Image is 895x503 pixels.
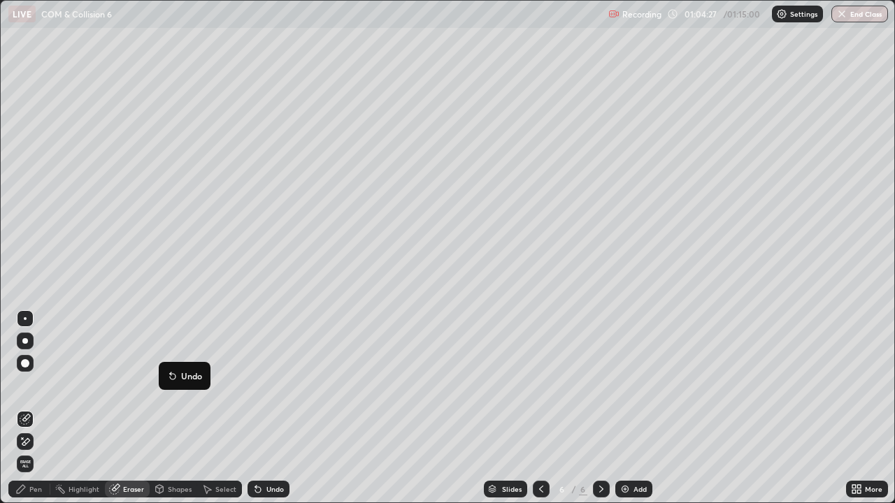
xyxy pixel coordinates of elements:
[29,486,42,493] div: Pen
[164,367,205,384] button: Undo
[579,483,587,495] div: 6
[41,8,112,20] p: COM & Collision 6
[13,8,31,20] p: LIVE
[181,370,202,381] p: Undo
[865,486,882,493] div: More
[572,485,576,493] div: /
[215,486,236,493] div: Select
[555,485,569,493] div: 6
[123,486,144,493] div: Eraser
[502,486,522,493] div: Slides
[266,486,284,493] div: Undo
[17,460,33,468] span: Erase all
[168,486,192,493] div: Shapes
[622,9,661,20] p: Recording
[831,6,888,22] button: End Class
[620,483,631,495] img: add-slide-button
[776,8,787,20] img: class-settings-icons
[790,10,817,17] p: Settings
[836,8,847,20] img: end-class-cross
[69,486,99,493] div: Highlight
[633,486,647,493] div: Add
[608,8,620,20] img: recording.375f2c34.svg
